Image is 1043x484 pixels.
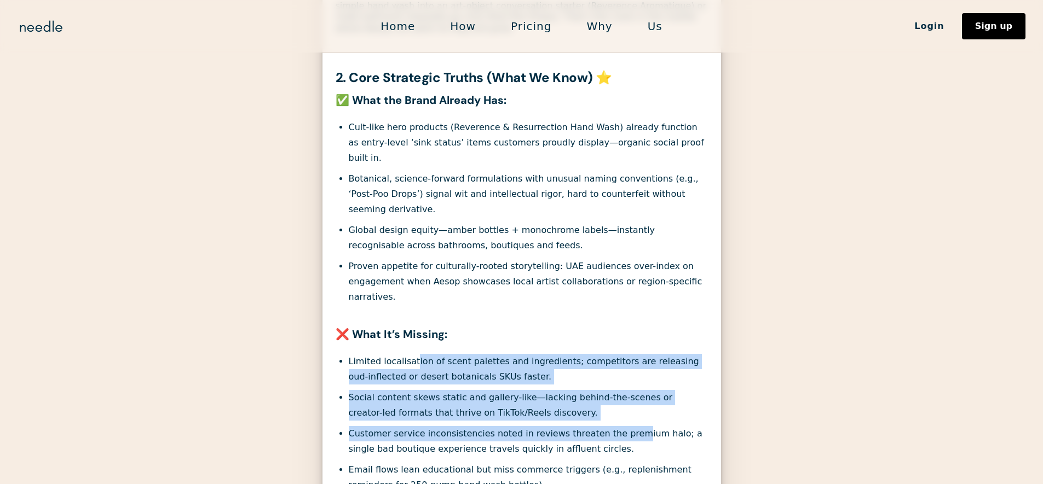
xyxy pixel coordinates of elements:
a: Pricing [493,15,569,38]
li: Botanical, science-forward formulations with unusual naming conventions (e.g., ‘Post-Poo Drops’) ... [349,171,708,217]
li: Customer service inconsistencies noted in reviews threaten the premium halo; a single bad boutiqu... [349,426,708,457]
a: Sign up [962,13,1025,39]
div: Sign up [975,22,1012,31]
a: Login [897,17,962,36]
li: Global design equity—amber bottles + monochrome labels—instantly recognisable across bathrooms, b... [349,223,708,253]
a: Home [363,15,433,38]
span: ❌ What It’s Missing: [336,327,447,341]
li: Limited localisation of scent palettes and ingredients; competitors are releasing oud-inflected o... [349,354,708,384]
div: 2. Core Strategic Truths (What We Know) ⭐️ [336,71,708,85]
span: ✅ What the Brand Already Has: [336,93,506,107]
li: Proven appetite for culturally-rooted storytelling: UAE audiences over-index on engagement when A... [349,259,708,305]
a: How [433,15,493,38]
li: Cult-like hero products (Reverence & Resurrection Hand Wash) already function as entry-level ‘sin... [349,120,708,166]
a: Why [569,15,630,38]
a: Us [630,15,680,38]
li: Social content skews static and gallery-like—lacking behind-the-scenes or creator-led formats tha... [349,390,708,421]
